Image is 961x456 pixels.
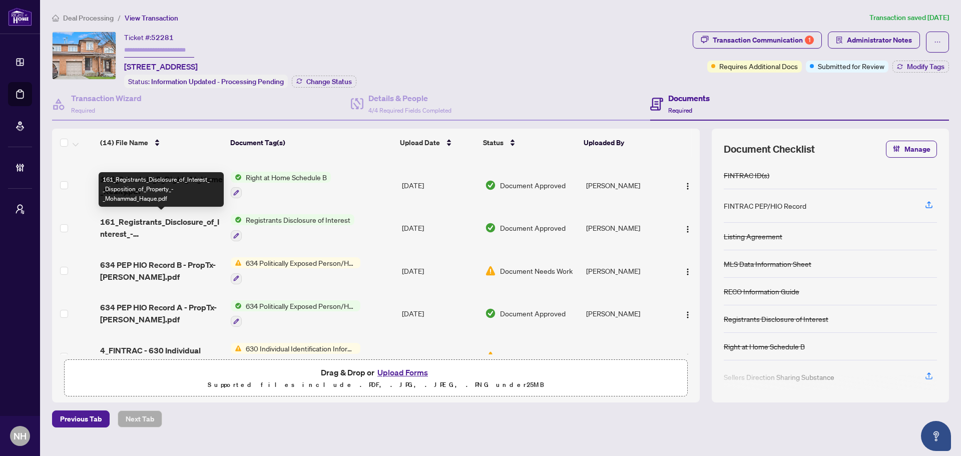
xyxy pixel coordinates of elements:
[14,429,27,443] span: NH
[151,33,174,42] span: 52281
[582,249,671,292] td: [PERSON_NAME]
[396,129,479,157] th: Upload Date
[892,61,949,73] button: Modify Tags
[828,32,920,49] button: Administrator Notes
[921,421,951,451] button: Open asap
[52,410,110,427] button: Previous Tab
[684,311,692,319] img: Logo
[479,129,580,157] th: Status
[580,129,668,157] th: Uploaded By
[724,286,799,297] div: RECO Information Guide
[500,222,566,233] span: Document Approved
[904,141,930,157] span: Manage
[485,180,496,191] img: Document Status
[242,172,331,183] span: Right at Home Schedule B
[231,172,242,183] img: Status Icon
[231,300,242,311] img: Status Icon
[242,300,360,311] span: 634 Politically Exposed Person/Head of International Organization Checklist/Record
[400,137,440,148] span: Upload Date
[500,265,573,276] span: Document Needs Work
[724,200,806,211] div: FINTRAC PEP/HIO Record
[125,14,178,23] span: View Transaction
[483,137,504,148] span: Status
[65,360,687,397] span: Drag & Drop orUpload FormsSupported files include .PDF, .JPG, .JPEG, .PNG under25MB
[485,351,496,362] img: Document Status
[485,265,496,276] img: Document Status
[151,77,284,86] span: Information Updated - Processing Pending
[724,231,782,242] div: Listing Agreement
[668,107,692,114] span: Required
[398,249,481,292] td: [DATE]
[684,268,692,276] img: Logo
[713,32,814,48] div: Transaction Communication
[100,301,223,325] span: 634 PEP HIO Record A - PropTx-[PERSON_NAME].pdf
[231,300,360,327] button: Status Icon634 Politically Exposed Person/Head of International Organization Checklist/Record
[231,172,331,199] button: Status IconRight at Home Schedule B
[500,180,566,191] span: Document Approved
[684,182,692,190] img: Logo
[292,76,356,88] button: Change Status
[226,129,396,157] th: Document Tag(s)
[485,308,496,319] img: Document Status
[374,366,431,379] button: Upload Forms
[398,206,481,249] td: [DATE]
[680,348,696,364] button: Logo
[724,313,828,324] div: Registrants Disclosure of Interest
[231,257,360,284] button: Status Icon634 Politically Exposed Person/Head of International Organization Checklist/Record
[100,344,223,368] span: 4_FINTRAC - 630 Individual Identification Record B - PropTx-[PERSON_NAME].pdf
[485,222,496,233] img: Document Status
[71,107,95,114] span: Required
[847,32,912,48] span: Administrator Notes
[124,75,288,88] div: Status:
[231,343,360,370] button: Status Icon630 Individual Identification Information Record
[398,164,481,207] td: [DATE]
[724,170,769,181] div: FINTRAC ID(s)
[500,351,573,362] span: Document Needs Work
[231,257,242,268] img: Status Icon
[836,37,843,44] span: solution
[71,379,681,391] p: Supported files include .PDF, .JPG, .JPEG, .PNG under 25 MB
[398,335,481,378] td: [DATE]
[124,61,198,73] span: [STREET_ADDRESS]
[582,206,671,249] td: [PERSON_NAME]
[500,308,566,319] span: Document Approved
[398,292,481,335] td: [DATE]
[724,142,815,156] span: Document Checklist
[100,216,223,240] span: 161_Registrants_Disclosure_of_Interest_-_Disposition_of_Property_-_Mohammad_Haque.pdf
[368,92,451,104] h4: Details & People
[680,177,696,193] button: Logo
[53,32,116,79] img: IMG-W12258280_1.jpg
[886,141,937,158] button: Manage
[724,341,805,352] div: Right at Home Schedule B
[124,32,174,43] div: Ticket #:
[818,61,884,72] span: Submitted for Review
[15,204,25,214] span: user-switch
[242,214,354,225] span: Registrants Disclosure of Interest
[96,129,226,157] th: (14) File Name
[52,15,59,22] span: home
[100,137,148,148] span: (14) File Name
[71,92,142,104] h4: Transaction Wizard
[118,410,162,427] button: Next Tab
[582,335,671,378] td: [PERSON_NAME]
[99,172,224,207] div: 161_Registrants_Disclosure_of_Interest_-_Disposition_of_Property_-_Mohammad_Haque.pdf
[242,257,360,268] span: 634 Politically Exposed Person/Head of International Organization Checklist/Record
[869,12,949,24] article: Transaction saved [DATE]
[231,343,242,354] img: Status Icon
[934,39,941,46] span: ellipsis
[724,371,834,382] div: Sellers Direction Sharing Substance
[231,214,242,225] img: Status Icon
[63,14,114,23] span: Deal Processing
[680,220,696,236] button: Logo
[118,12,121,24] li: /
[60,411,102,427] span: Previous Tab
[668,92,710,104] h4: Documents
[805,36,814,45] div: 1
[693,32,822,49] button: Transaction Communication1
[368,107,451,114] span: 4/4 Required Fields Completed
[680,263,696,279] button: Logo
[684,225,692,233] img: Logo
[582,164,671,207] td: [PERSON_NAME]
[724,258,811,269] div: MLS Data Information Sheet
[907,63,944,70] span: Modify Tags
